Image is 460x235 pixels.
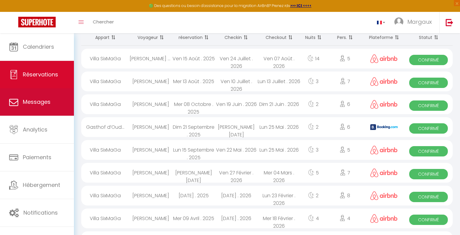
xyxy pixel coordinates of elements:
th: Sort by people [326,23,364,46]
img: logout [446,19,453,26]
span: Paiements [23,153,51,161]
th: Sort by status [404,23,453,46]
span: Margaux [407,18,432,26]
span: Hébergement [23,181,60,189]
span: Réservations [23,71,58,78]
th: Sort by booking date [172,23,215,46]
img: ... [394,17,403,26]
th: Sort by checkout [258,23,300,46]
th: Sort by checkin [215,23,258,46]
span: Analytics [23,126,47,133]
span: Chercher [93,19,114,25]
span: Notifications [23,209,58,216]
span: Messages [23,98,51,106]
th: Sort by guest [130,23,172,46]
span: Calendriers [23,43,54,51]
th: Sort by rentals [81,23,130,46]
a: ... Margaux [390,12,439,33]
a: >>> ICI <<<< [290,3,312,8]
th: Sort by nights [300,23,326,46]
img: Super Booking [18,17,56,27]
a: Chercher [88,12,118,33]
th: Sort by channel [364,23,404,46]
